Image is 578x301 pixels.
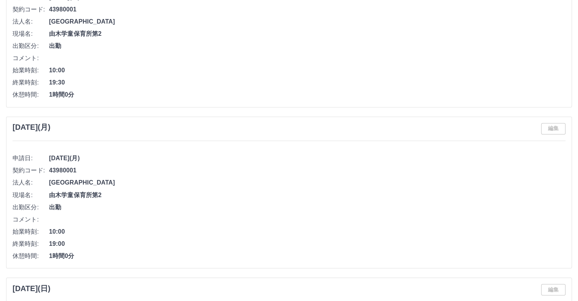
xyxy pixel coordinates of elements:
[13,29,49,38] span: 現場名:
[49,251,565,260] span: 1時間0分
[13,90,49,99] span: 休憩時間:
[13,178,49,187] span: 法人名:
[13,202,49,212] span: 出勤区分:
[49,17,565,26] span: [GEOGRAPHIC_DATA]
[13,123,51,132] h3: [DATE](月)
[13,66,49,75] span: 始業時刻:
[13,190,49,199] span: 現場名:
[49,178,565,187] span: [GEOGRAPHIC_DATA]
[49,78,565,87] span: 19:30
[13,227,49,236] span: 始業時刻:
[13,54,49,63] span: コメント:
[49,227,565,236] span: 10:00
[49,154,565,163] span: [DATE](月)
[13,154,49,163] span: 申請日:
[13,166,49,175] span: 契約コード:
[49,66,565,75] span: 10:00
[49,41,565,51] span: 出勤
[13,239,49,248] span: 終業時刻:
[13,17,49,26] span: 法人名:
[13,5,49,14] span: 契約コード:
[49,5,565,14] span: 43980001
[49,239,565,248] span: 19:00
[49,202,565,212] span: 出勤
[49,166,565,175] span: 43980001
[13,78,49,87] span: 終業時刻:
[49,90,565,99] span: 1時間0分
[49,29,565,38] span: 由木学童保育所第2
[13,41,49,51] span: 出勤区分:
[13,284,51,293] h3: [DATE](日)
[13,251,49,260] span: 休憩時間:
[49,190,565,199] span: 由木学童保育所第2
[13,215,49,224] span: コメント:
